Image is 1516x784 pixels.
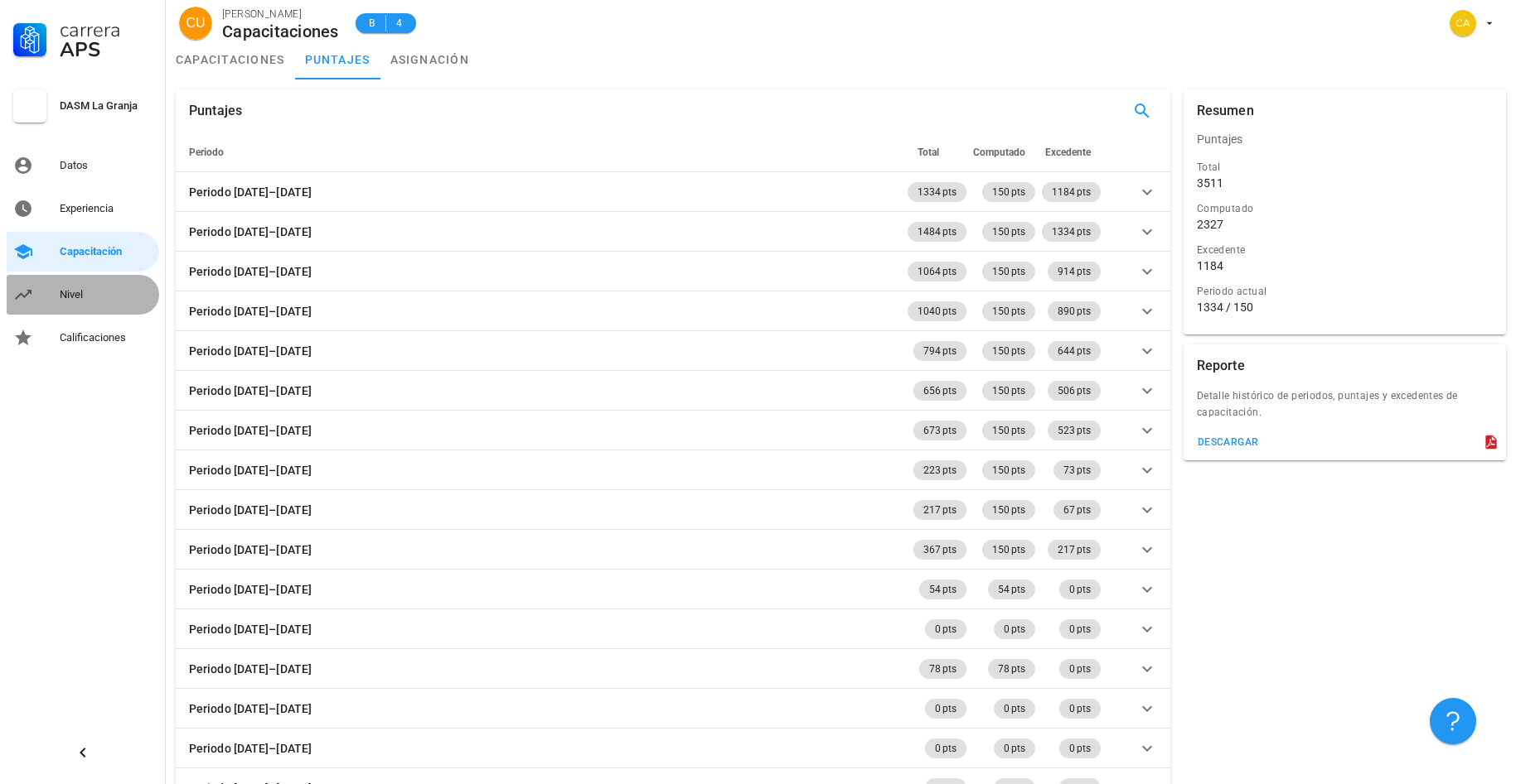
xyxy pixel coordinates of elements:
[970,132,1039,172] th: Computado
[1197,436,1259,448] div: descargar
[1197,176,1223,190] div: 3511
[935,619,957,639] span: 0 pts
[992,222,1025,242] span: 150 pts
[1052,222,1091,242] span: 1334 pts
[992,262,1025,281] span: 150 pts
[1039,132,1104,172] th: Excedente
[1058,381,1091,401] span: 506 pts
[992,421,1025,440] span: 150 pts
[1197,242,1493,258] div: Excedente
[189,302,312,320] div: Periodo [DATE]–[DATE]
[929,659,957,679] span: 78 pts
[929,580,957,599] span: 54 pts
[189,580,312,599] div: Periodo [DATE]–[DATE]
[1069,738,1091,758] span: 0 pts
[992,500,1025,520] span: 150 pts
[1190,430,1266,454] button: descargar
[189,147,224,158] span: Periodo
[179,7,212,40] div: avatar
[189,620,312,638] div: Periodo [DATE]–[DATE]
[1069,580,1091,599] span: 0 pts
[189,660,312,678] div: Periodo [DATE]–[DATE]
[60,331,153,344] div: Calificaciones
[1184,387,1506,430] div: Detalle histórico de periodos, puntajes y excedentes de capacitación.
[176,132,904,172] th: Periodo
[1197,300,1493,315] div: 1334 / 150
[60,20,153,40] div: Carrera
[918,222,957,242] span: 1484 pts
[1197,283,1493,300] div: Periodo actual
[1197,89,1254,132] div: Resumen
[189,700,312,718] div: Periodo [DATE]–[DATE]
[7,146,159,185] a: Datos
[1058,540,1091,560] span: 217 pts
[1197,344,1245,387] div: Reporte
[1197,200,1493,217] div: Computado
[189,262,312,281] div: Periodo [DATE]–[DATE]
[1069,659,1091,679] span: 0 pts
[1004,619,1025,639] span: 0 pts
[992,540,1025,560] span: 150 pts
[992,381,1025,401] span: 150 pts
[1063,500,1091,520] span: 67 pts
[1197,159,1493,176] div: Total
[1058,341,1091,361] span: 644 pts
[7,275,159,315] a: Nivel
[918,301,957,321] span: 1040 pts
[923,540,957,560] span: 367 pts
[189,382,312,400] div: Periodo [DATE]–[DATE]
[992,341,1025,361] span: 150 pts
[60,159,153,172] div: Datos
[189,421,312,440] div: Periodo [DATE]–[DATE]
[1450,10,1476,36] div: avatar
[7,189,159,228] a: Experiencia
[166,40,295,79] a: capacitaciones
[1058,301,1091,321] span: 890 pts
[1058,421,1091,440] span: 523 pts
[222,6,339,22] div: [PERSON_NAME]
[992,182,1025,202] span: 150 pts
[60,288,153,301] div: Nivel
[189,501,312,519] div: Periodo [DATE]–[DATE]
[923,381,957,401] span: 656 pts
[60,99,153,113] div: DASM La Granja
[1197,217,1223,232] div: 2327
[189,183,312,201] div: Periodo [DATE]–[DATE]
[189,89,242,132] div: Puntajes
[1069,619,1091,639] span: 0 pts
[189,461,312,479] div: Periodo [DATE]–[DATE]
[186,7,205,40] span: CU
[973,147,1025,158] span: Computado
[923,341,957,361] span: 794 pts
[1045,147,1091,158] span: Excedente
[189,739,312,758] div: Periodo [DATE]–[DATE]
[60,202,153,215] div: Experiencia
[1063,460,1091,480] span: 73 pts
[1058,262,1091,281] span: 914 pts
[918,182,957,202] span: 1334 pts
[393,15,406,31] span: 4
[992,301,1025,321] span: 150 pts
[935,699,957,719] span: 0 pts
[295,40,380,79] a: puntajes
[1184,119,1506,159] div: Puntajes
[380,40,480,79] a: asignación
[7,318,159,358] a: Calificaciones
[60,40,153,60] div: APS
[923,421,957,440] span: 673 pts
[1052,182,1091,202] span: 1184 pts
[1004,699,1025,719] span: 0 pts
[998,580,1025,599] span: 54 pts
[904,132,970,172] th: Total
[923,460,957,480] span: 223 pts
[923,500,957,520] span: 217 pts
[918,262,957,281] span: 1064 pts
[366,15,379,31] span: B
[189,541,312,559] div: Periodo [DATE]–[DATE]
[992,460,1025,480] span: 150 pts
[1069,699,1091,719] span: 0 pts
[1197,258,1223,273] div: 1184
[189,342,312,360] div: Periodo [DATE]–[DATE]
[60,245,153,258] div: Capacitación
[1004,738,1025,758] span: 0 pts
